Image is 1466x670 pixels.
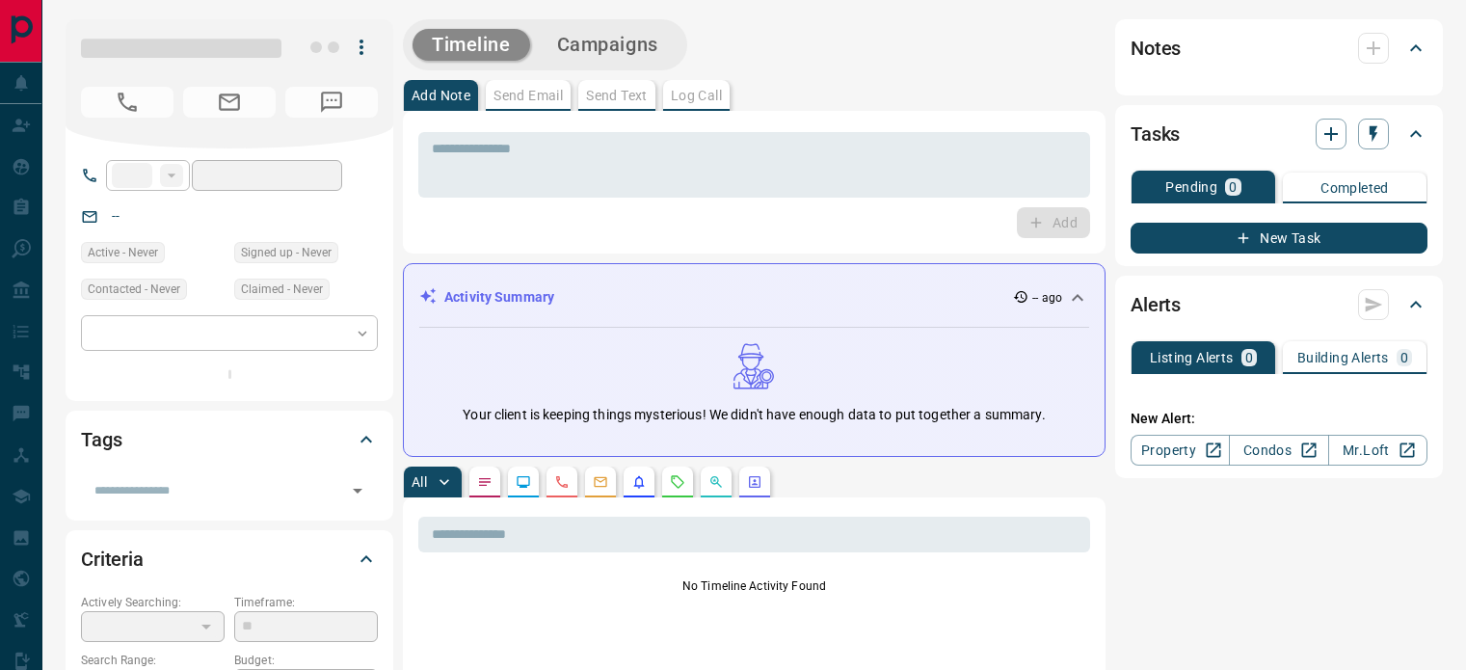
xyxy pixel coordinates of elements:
span: Active - Never [88,243,158,262]
svg: Lead Browsing Activity [516,474,531,490]
div: Activity Summary-- ago [419,280,1089,315]
span: Claimed - Never [241,280,323,299]
p: Activity Summary [444,287,554,308]
div: Criteria [81,536,378,582]
a: -- [112,208,120,224]
p: 0 [1229,180,1237,194]
svg: Requests [670,474,685,490]
div: Alerts [1131,281,1427,328]
svg: Agent Actions [747,474,762,490]
p: Budget: [234,652,378,669]
span: No Email [183,87,276,118]
button: Open [344,477,371,504]
svg: Calls [554,474,570,490]
span: Contacted - Never [88,280,180,299]
span: No Number [285,87,378,118]
p: 0 [1400,351,1408,364]
p: Timeframe: [234,594,378,611]
p: All [412,475,427,489]
svg: Opportunities [708,474,724,490]
div: Notes [1131,25,1427,71]
p: No Timeline Activity Found [418,577,1090,595]
svg: Listing Alerts [631,474,647,490]
h2: Tags [81,424,121,455]
h2: Notes [1131,33,1181,64]
h2: Tasks [1131,119,1180,149]
p: Building Alerts [1297,351,1389,364]
p: 0 [1245,351,1253,364]
svg: Notes [477,474,493,490]
span: No Number [81,87,173,118]
a: Condos [1229,435,1328,466]
div: Tags [81,416,378,463]
a: Property [1131,435,1230,466]
p: Actively Searching: [81,594,225,611]
svg: Emails [593,474,608,490]
p: Search Range: [81,652,225,669]
h2: Alerts [1131,289,1181,320]
p: Your client is keeping things mysterious! We didn't have enough data to put together a summary. [463,405,1045,425]
button: Timeline [413,29,530,61]
p: Add Note [412,89,470,102]
p: Pending [1165,180,1217,194]
h2: Criteria [81,544,144,575]
a: Mr.Loft [1328,435,1427,466]
div: Tasks [1131,111,1427,157]
button: Campaigns [538,29,678,61]
p: New Alert: [1131,409,1427,429]
p: -- ago [1032,289,1062,307]
button: New Task [1131,223,1427,254]
span: Signed up - Never [241,243,332,262]
p: Listing Alerts [1150,351,1234,364]
p: Completed [1320,181,1389,195]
